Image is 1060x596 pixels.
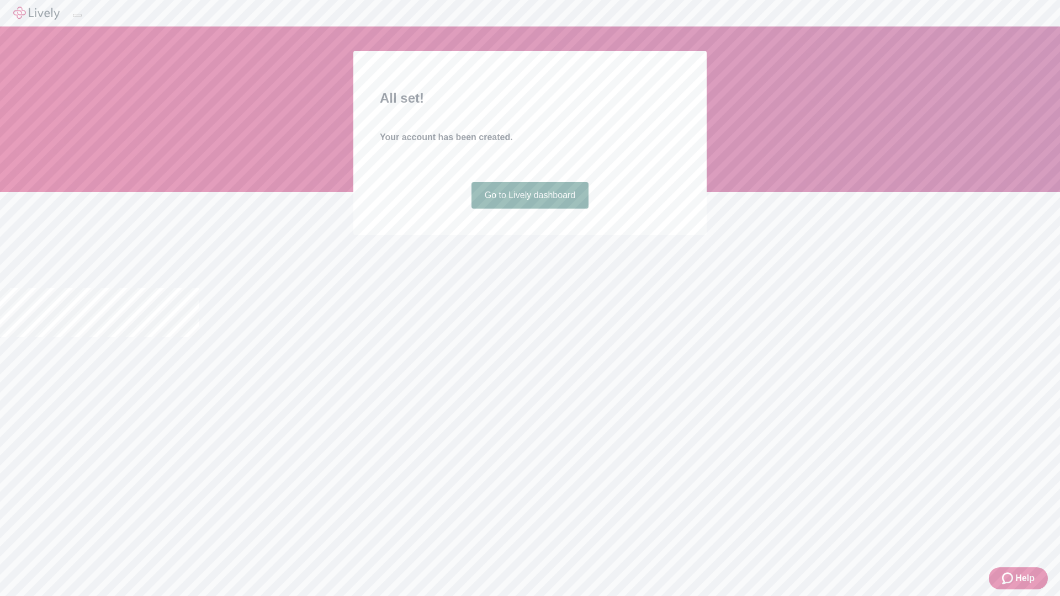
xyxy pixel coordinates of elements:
[73,14,82,17] button: Log out
[1002,572,1015,585] svg: Zendesk support icon
[380,88,680,108] h2: All set!
[380,131,680,144] h4: Your account has been created.
[1015,572,1035,585] span: Help
[13,7,60,20] img: Lively
[471,182,589,209] a: Go to Lively dashboard
[989,567,1048,589] button: Zendesk support iconHelp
